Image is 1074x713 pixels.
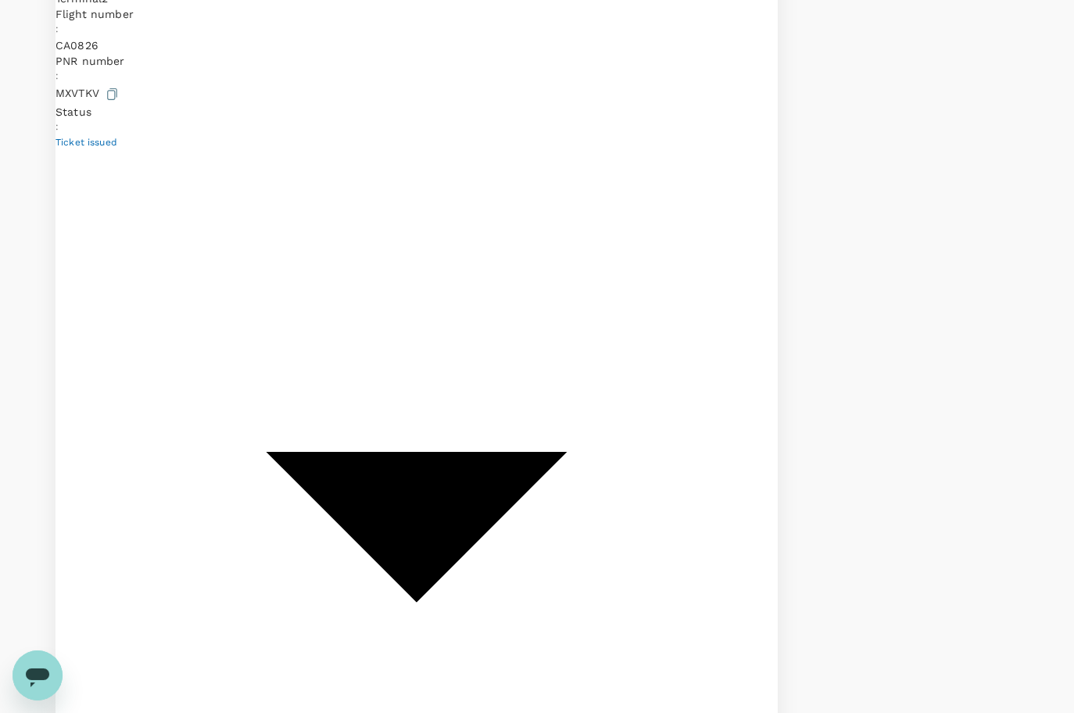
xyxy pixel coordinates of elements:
[55,6,778,22] p: Flight number
[55,104,778,120] p: Status
[13,650,63,700] iframe: Button to launch messaging window
[55,53,778,69] p: PNR number
[55,69,778,84] p: :
[55,38,778,53] p: CA 0826
[55,137,117,148] span: Ticket issued
[55,22,778,38] p: :
[55,120,778,135] p: :
[55,84,778,104] p: MXVTKV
